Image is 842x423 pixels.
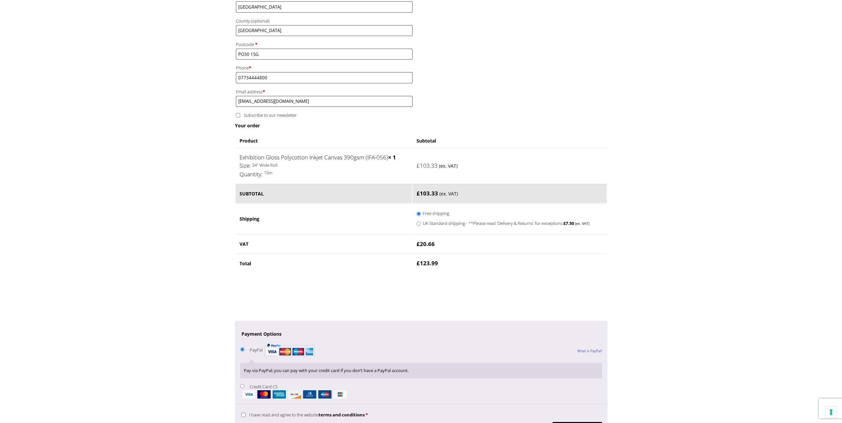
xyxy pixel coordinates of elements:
[417,259,420,267] span: £
[251,18,270,24] span: (optional)
[236,63,413,72] label: Phone
[250,347,315,353] label: PayPal
[236,254,412,273] th: Total
[333,390,347,399] img: jcb
[423,209,590,217] label: Free shipping
[417,259,438,267] bdi: 123.99
[236,17,413,25] label: County
[273,390,286,399] img: amex
[257,390,271,399] img: mastercard
[563,220,566,226] span: £
[563,220,574,226] bdi: 7.50
[240,384,602,399] label: Credit Card CS
[240,170,263,179] dt: Quantity:
[235,122,607,129] h3: Your order
[249,412,365,418] span: I have read and agree to the website
[825,406,837,418] button: Your consent preferences for tracking technologies
[236,87,413,96] label: Email address
[319,412,365,418] a: terms and conditions
[318,390,332,399] img: maestro
[417,240,435,248] bdi: 20.66
[575,221,589,226] small: (ex. VAT)
[417,190,438,197] bdi: 103.33
[417,190,420,197] span: £
[236,184,412,203] th: Subtotal
[417,162,438,169] bdi: 103.33
[236,204,412,234] th: Shipping
[366,412,368,418] abbr: required
[265,342,315,359] img: PayPal acceptance mark
[235,281,335,307] iframe: reCAPTCHA
[417,162,420,169] span: £
[241,413,245,417] input: I have read and agree to the websiteterms and conditions *
[236,134,412,147] th: Product
[236,234,412,253] th: VAT
[240,161,408,169] p: 24" Wide Roll
[240,161,251,170] dt: Size:
[413,134,606,147] th: Subtotal
[303,390,316,399] img: dinersclub
[577,342,602,360] a: What is PayPal?
[236,113,240,117] input: Subscribe to our newsletter
[244,367,598,374] p: Pay via PayPal; you can pay with your credit card if you don’t have a PayPal account.
[388,153,396,161] strong: × 1
[242,390,255,399] img: visa
[417,240,420,248] span: £
[236,148,412,184] td: Exhibition Gloss Polycotton Inkjet Canvas 390gsm (IFA-056)
[240,169,408,177] p: 15m
[236,40,413,49] label: Postcode
[288,390,301,399] img: discover
[244,112,297,118] span: Subscribe to our newsletter
[423,219,590,227] label: UK Standard shipping - **Please read 'Delivery & Returns' for exceptions:
[439,190,458,197] small: (ex. VAT)
[439,163,458,169] small: (ex. VAT)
